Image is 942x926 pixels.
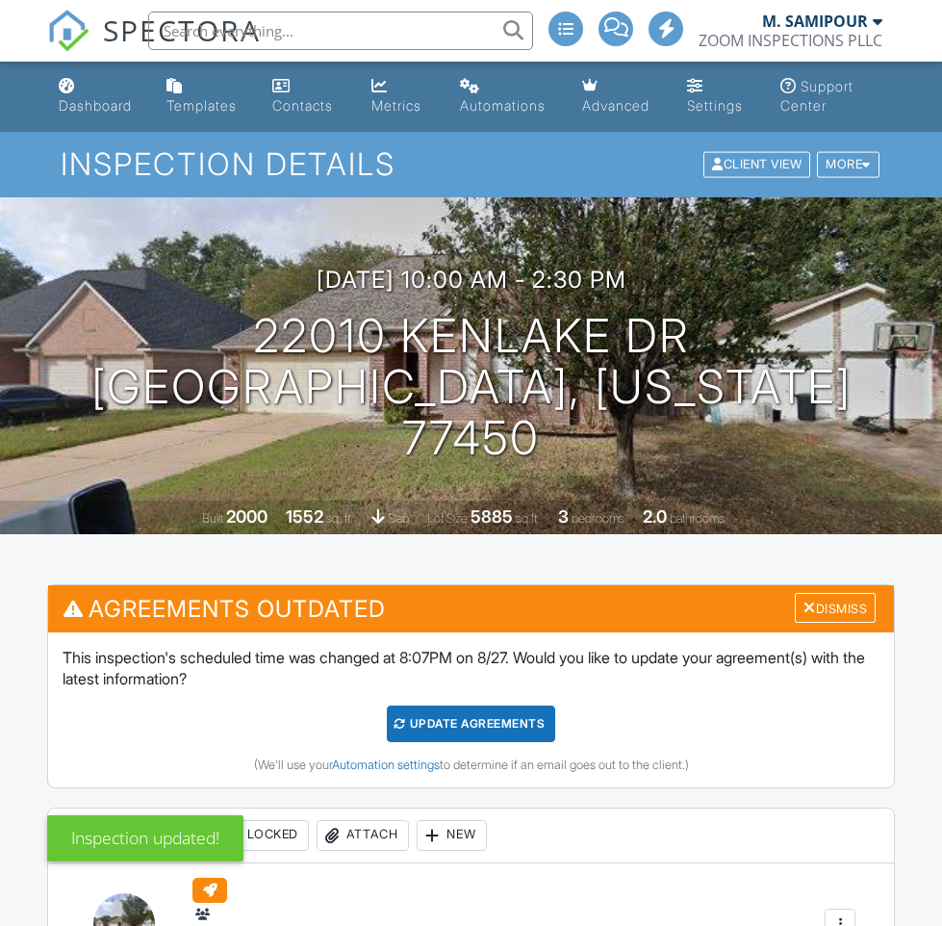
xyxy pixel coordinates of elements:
div: Client View [703,152,810,178]
span: Built [202,511,223,526]
a: Client View [701,156,815,170]
a: Automation settings [332,758,440,772]
div: 1552 [286,506,323,527]
a: Dashboard [51,69,143,124]
div: ZOOM INSPECTIONS PLLC [699,31,882,50]
span: SPECTORA [103,10,261,50]
div: (We'll use your to determine if an email goes out to the client.) [63,758,879,773]
span: bathrooms [670,511,725,526]
div: Automations [460,97,546,114]
span: slab [388,511,409,526]
div: Update Agreements [387,706,555,742]
div: 3 [558,506,569,527]
a: Contacts [265,69,348,124]
div: Dashboard [59,97,132,114]
div: Metrics [371,97,421,114]
div: 2000 [226,506,267,527]
div: Contacts [272,97,333,114]
div: This inspection's scheduled time was changed at 8:07PM on 8/27. Would you like to update your agr... [48,632,894,787]
input: Search everything... [148,12,533,50]
span: bedrooms [572,511,624,526]
span: sq. ft. [326,511,353,526]
div: Inspection updated! [47,815,243,862]
div: 2.0 [643,506,667,527]
div: Advanced [582,97,649,114]
span: sq.ft. [516,511,540,526]
h1: Inspection Details [61,147,880,181]
div: Templates [166,97,237,114]
span: Lot Size [427,511,468,526]
div: Support Center [780,78,853,114]
h3: Agreements Outdated [48,585,894,632]
a: Templates [159,69,249,124]
h1: 22010 Kenlake Dr [GEOGRAPHIC_DATA], [US_STATE] 77450 [31,311,911,463]
a: Advanced [574,69,664,124]
h3: [DATE] 10:00 am - 2:30 pm [317,267,626,293]
a: Settings [679,69,757,124]
div: More [817,152,879,178]
img: The Best Home Inspection Software - Spectora [47,10,89,52]
a: SPECTORA [47,26,261,66]
div: 5885 [471,506,513,527]
a: Automations (Basic) [452,69,559,124]
div: M. SAMIPOUR [762,12,868,31]
a: Support Center [773,69,891,124]
a: Metrics [364,69,437,124]
div: Dismiss [795,593,876,623]
div: Settings [687,97,743,114]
